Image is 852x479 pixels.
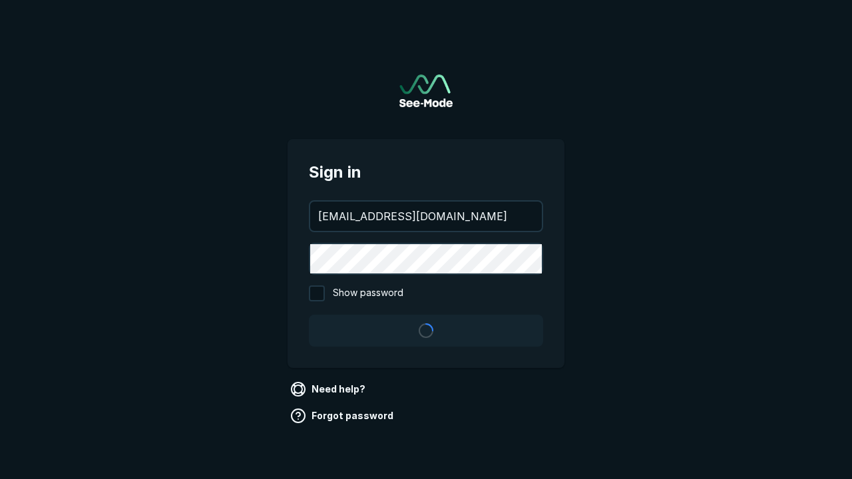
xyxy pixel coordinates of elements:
a: Need help? [288,379,371,400]
a: Forgot password [288,405,399,426]
span: Show password [333,285,403,301]
a: Go to sign in [399,75,453,107]
img: See-Mode Logo [399,75,453,107]
span: Sign in [309,160,543,184]
input: your@email.com [310,202,542,231]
